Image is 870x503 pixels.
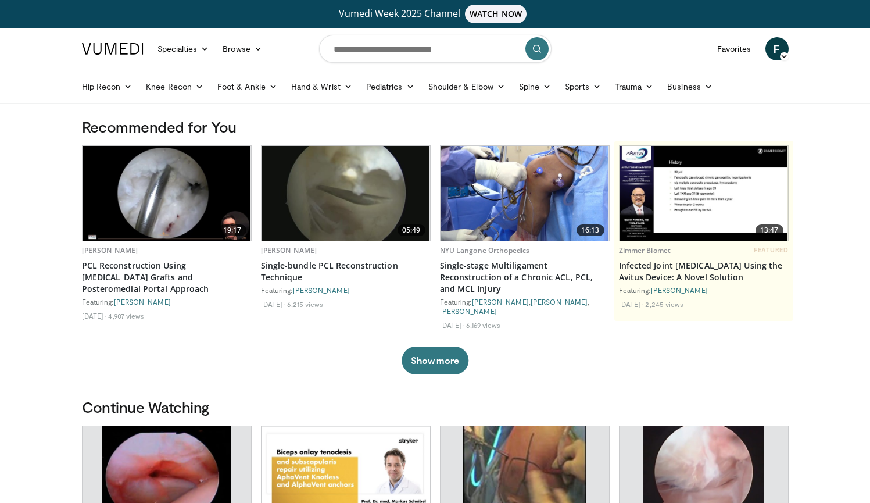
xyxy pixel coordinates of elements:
[512,75,558,98] a: Spine
[82,260,252,295] a: PCL Reconstruction Using [MEDICAL_DATA] Grafts and Posteromedial Portal Approach
[319,35,552,63] input: Search topics, interventions
[577,224,604,236] span: 16:13
[75,75,139,98] a: Hip Recon
[82,43,144,55] img: VuMedi Logo
[82,245,138,255] a: [PERSON_NAME]
[114,298,171,306] a: [PERSON_NAME]
[261,245,317,255] a: [PERSON_NAME]
[608,75,661,98] a: Trauma
[645,299,683,309] li: 2,245 views
[421,75,512,98] a: Shoulder & Elbow
[210,75,284,98] a: Foot & Ankle
[293,286,350,294] a: [PERSON_NAME]
[466,320,500,330] li: 6,169 views
[261,260,431,283] a: Single-bundle PCL Reconstruction Technique
[440,320,465,330] li: [DATE]
[619,299,644,309] li: [DATE]
[108,311,144,320] li: 4,907 views
[151,37,216,60] a: Specialties
[619,245,671,255] a: Zimmer Biomet
[287,299,323,309] li: 6,215 views
[765,37,789,60] a: F
[262,146,430,241] img: f3af6df1-8a85-45ed-8c5a-5abafe4891b9.620x360_q85_upscale.jpg
[440,307,497,315] a: [PERSON_NAME]
[359,75,421,98] a: Pediatrics
[261,299,286,309] li: [DATE]
[284,75,359,98] a: Hand & Wrist
[261,286,431,295] div: Featuring:
[139,75,210,98] a: Knee Recon
[82,117,789,136] h3: Recommended for You
[262,146,430,241] a: 05:49
[651,286,708,294] a: [PERSON_NAME]
[619,260,789,283] a: Infected Joint [MEDICAL_DATA] Using the Avitus Device: A Novel Solution
[465,5,527,23] span: WATCH NOW
[441,146,609,241] img: ad0bd3d9-2ac2-4b25-9c44-384141dd66f6.jpg.620x360_q85_upscale.jpg
[620,146,788,241] a: 13:47
[754,246,788,254] span: FEATURED
[440,260,610,295] a: Single-stage Multiligament Reconstruction of a Chronic ACL, PCL, and MCL Injury
[531,298,588,306] a: [PERSON_NAME]
[710,37,758,60] a: Favorites
[82,398,789,416] h3: Continue Watching
[84,5,787,23] a: Vumedi Week 2025 ChannelWATCH NOW
[756,224,783,236] span: 13:47
[440,297,610,316] div: Featuring: , ,
[441,146,609,241] a: 16:13
[619,286,789,295] div: Featuring:
[216,37,269,60] a: Browse
[620,146,788,241] img: 6109daf6-8797-4a77-88a1-edd099c0a9a9.620x360_q85_upscale.jpg
[83,146,251,241] img: 0aff902d-d714-496f-8a3e-78ad31abca43.620x360_q85_upscale.jpg
[82,297,252,306] div: Featuring:
[398,224,425,236] span: 05:49
[440,245,530,255] a: NYU Langone Orthopedics
[219,224,246,236] span: 19:17
[558,75,608,98] a: Sports
[660,75,719,98] a: Business
[402,347,468,374] button: Show more
[472,298,529,306] a: [PERSON_NAME]
[83,146,251,241] a: 19:17
[82,311,107,320] li: [DATE]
